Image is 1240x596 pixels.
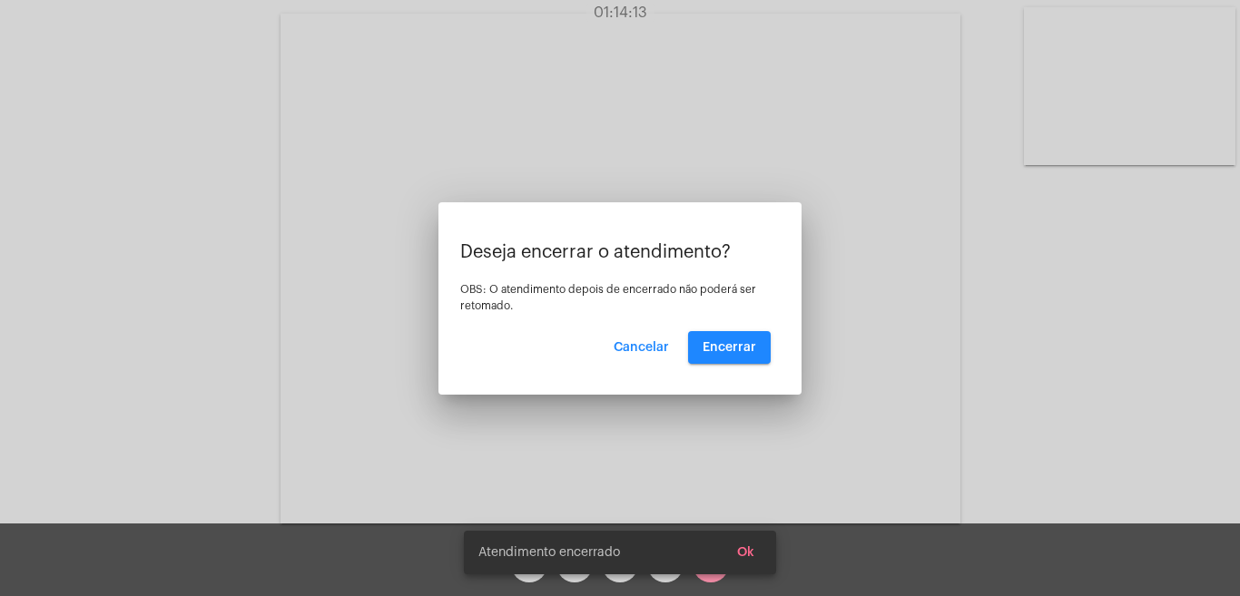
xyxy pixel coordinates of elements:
span: Cancelar [614,341,669,354]
button: Cancelar [599,331,684,364]
span: Ok [737,546,754,559]
span: OBS: O atendimento depois de encerrado não poderá ser retomado. [460,284,756,311]
span: 01:14:13 [594,5,647,20]
span: Atendimento encerrado [478,543,620,562]
p: Deseja encerrar o atendimento? [460,242,780,262]
span: Encerrar [703,341,756,354]
button: Encerrar [688,331,771,364]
